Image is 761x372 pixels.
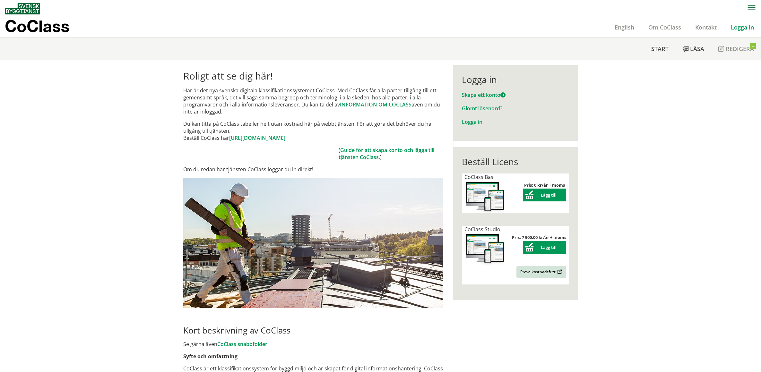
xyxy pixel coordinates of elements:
[688,23,724,31] a: Kontakt
[464,181,506,213] img: coclass-license.jpg
[183,120,443,141] p: Du kan titta på CoClass tabeller helt utan kostnad här på webbtjänsten. För att göra det behöver ...
[183,325,443,335] h2: Kort beskrivning av CoClass
[523,241,566,254] button: Lägg till
[690,45,704,53] span: Läsa
[524,182,565,188] strong: Pris: 0 kr/år + moms
[217,341,267,348] a: CoClass snabbfolder
[183,87,443,115] p: Här är det nya svenska digitala klassifikationssystemet CoClass. Med CoClass får alla parter till...
[183,353,238,360] strong: Syfte och omfattning
[183,70,443,82] h1: Roligt att se dig här!
[512,234,566,240] strong: Pris: 7 900,00 kr/år + moms
[229,134,285,141] a: [URL][DOMAIN_NAME]
[5,3,40,14] img: Svensk Byggtjänst
[183,166,443,173] p: Om du redan har tjänsten CoClass loggar du in direkt!
[724,23,761,31] a: Logga in
[183,178,443,308] img: login.jpg
[462,74,569,85] div: Logga in
[523,244,566,250] a: Lägg till
[644,38,676,60] a: Start
[462,156,569,167] div: Beställ Licens
[651,45,669,53] span: Start
[641,23,688,31] a: Om CoClass
[676,38,711,60] a: Läsa
[556,269,562,274] img: Outbound.png
[5,22,69,30] p: CoClass
[183,341,443,348] p: Se gärna även !
[464,173,493,181] span: CoClass Bas
[516,266,566,278] a: Prova kostnadsfritt
[462,91,506,98] a: Skapa ett konto
[464,233,506,265] img: coclass-license.jpg
[462,118,482,125] a: Logga in
[523,189,566,201] button: Lägg till
[5,17,83,37] a: CoClass
[523,192,566,198] a: Lägg till
[464,226,500,233] span: CoClass Studio
[608,23,641,31] a: English
[462,105,502,112] a: Glömt lösenord?
[339,147,434,161] a: Guide för att skapa konto och lägga till tjänsten CoClass
[340,101,411,108] a: INFORMATION OM COCLASS
[339,147,443,161] td: ( .)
